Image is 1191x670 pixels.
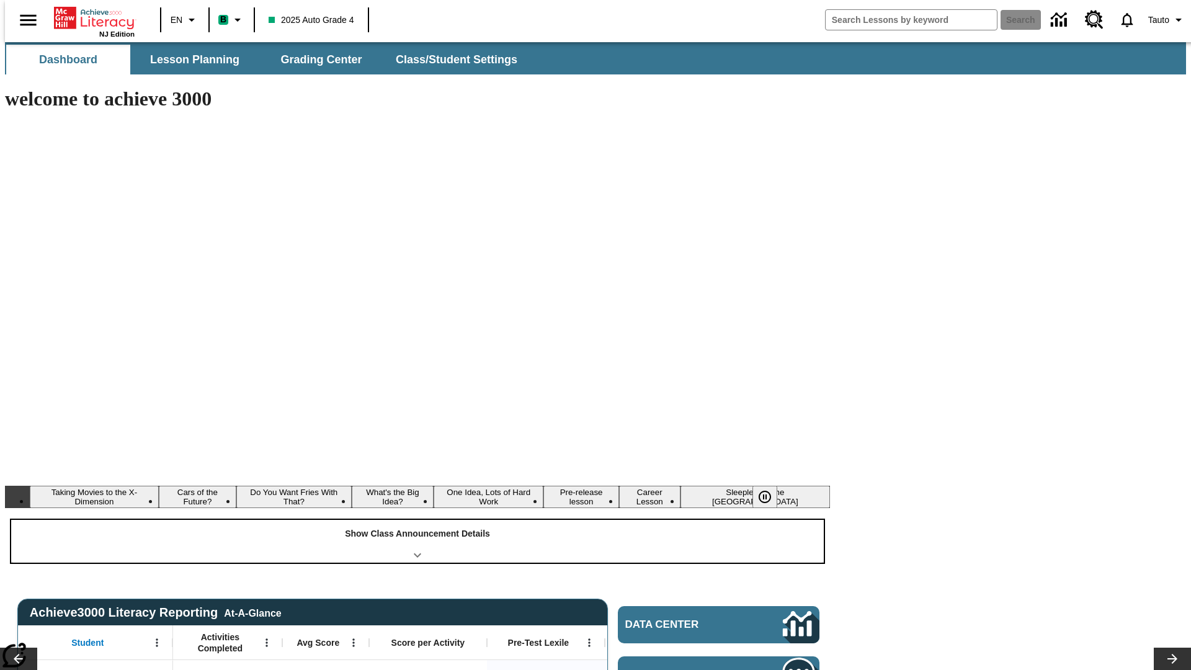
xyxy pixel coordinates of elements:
button: Open Menu [257,633,276,652]
a: Resource Center, Will open in new tab [1077,3,1111,37]
button: Profile/Settings [1143,9,1191,31]
a: Home [54,6,135,30]
button: Open Menu [580,633,599,652]
div: SubNavbar [5,45,529,74]
span: Student [71,637,104,648]
span: Pre-Test Lexile [508,637,569,648]
span: Data Center [625,619,741,631]
span: Tauto [1148,14,1169,27]
span: B [220,12,226,27]
div: Show Class Announcement Details [11,520,824,563]
span: EN [171,14,182,27]
button: Lesson Planning [133,45,257,74]
button: Open Menu [344,633,363,652]
button: Lesson carousel, Next [1154,648,1191,670]
span: Achieve3000 Literacy Reporting [30,605,282,620]
button: Slide 5 One Idea, Lots of Hard Work [434,486,543,508]
button: Dashboard [6,45,130,74]
input: search field [826,10,997,30]
a: Data Center [1043,3,1077,37]
span: Activities Completed [179,632,261,654]
button: Slide 3 Do You Want Fries With That? [236,486,352,508]
button: Grading Center [259,45,383,74]
div: SubNavbar [5,42,1186,74]
div: Home [54,4,135,38]
button: Slide 4 What's the Big Idea? [352,486,434,508]
span: Score per Activity [391,637,465,648]
div: At-A-Glance [224,605,281,619]
button: Language: EN, Select a language [165,9,205,31]
span: 2025 Auto Grade 4 [269,14,354,27]
button: Open Menu [148,633,166,652]
div: Pause [752,486,790,508]
a: Notifications [1111,4,1143,36]
h1: welcome to achieve 3000 [5,87,830,110]
button: Class/Student Settings [386,45,527,74]
button: Slide 6 Pre-release lesson [543,486,618,508]
span: NJ Edition [99,30,135,38]
button: Slide 1 Taking Movies to the X-Dimension [30,486,159,508]
button: Slide 7 Career Lesson [619,486,680,508]
a: Data Center [618,606,819,643]
p: Show Class Announcement Details [345,527,490,540]
button: Boost Class color is mint green. Change class color [213,9,250,31]
button: Pause [752,486,777,508]
span: Avg Score [297,637,339,648]
button: Slide 2 Cars of the Future? [159,486,236,508]
button: Slide 8 Sleepless in the Animal Kingdom [680,486,830,508]
button: Open side menu [10,2,47,38]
